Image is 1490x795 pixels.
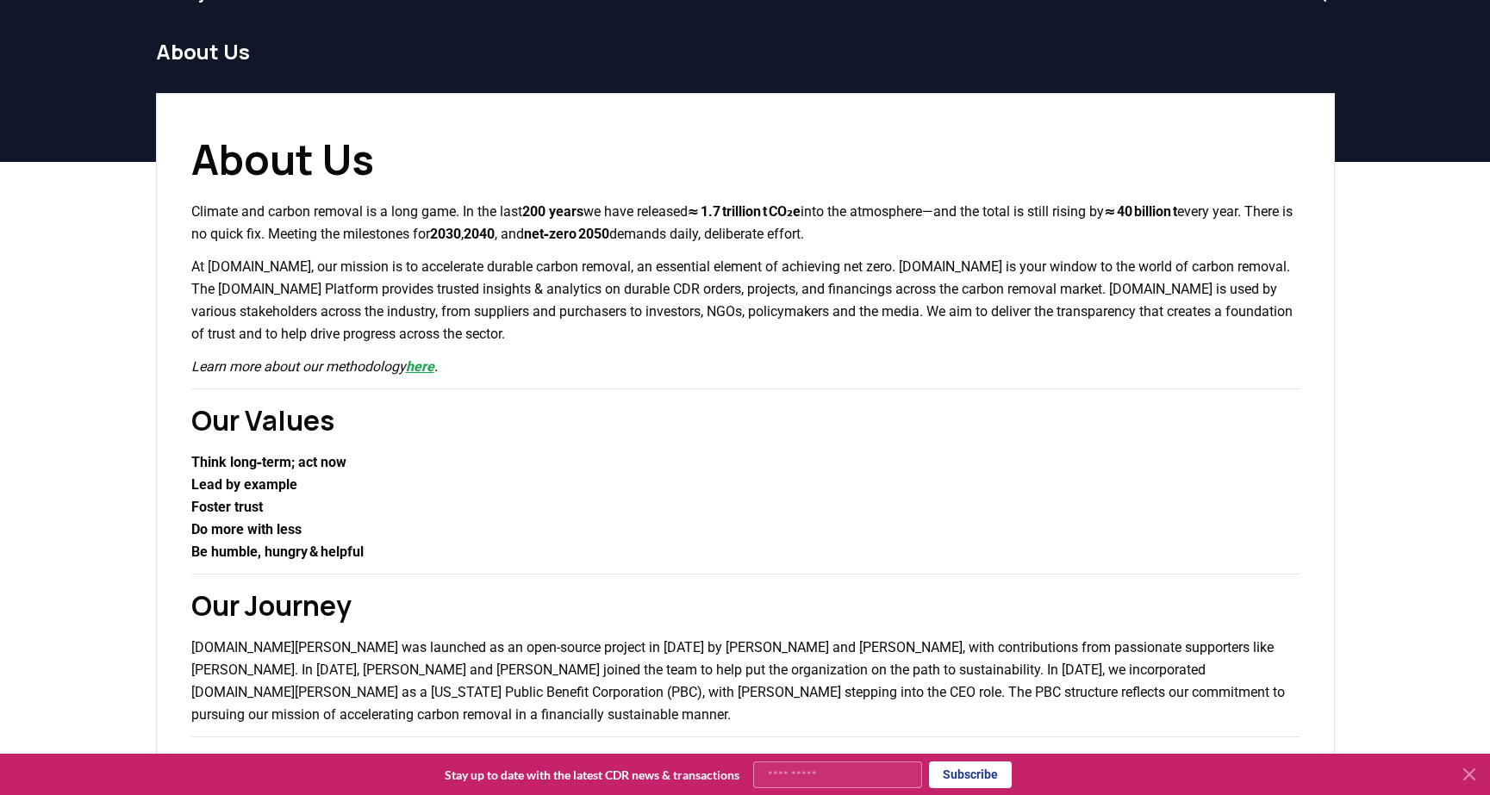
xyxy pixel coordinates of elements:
[191,585,1300,626] h2: Our Journey
[430,226,461,242] strong: 2030
[191,128,1300,190] h1: About Us
[191,201,1300,245] p: Climate and carbon removal is a long game. In the last we have released into the atmosphere—and t...
[191,400,1300,441] h2: Our Values
[191,499,263,515] strong: Foster trust
[191,256,1300,345] p: At [DOMAIN_NAME], our mission is to accelerate durable carbon removal, an essential element of ac...
[464,226,495,242] strong: 2040
[191,358,438,375] em: Learn more about our methodology .
[524,226,610,242] strong: net‑zero 2050
[191,748,1300,789] h2: Vision
[191,543,364,560] strong: Be humble, hungry & helpful
[191,521,302,537] strong: Do more with less
[688,203,801,220] strong: ≈ 1.7 trillion t CO₂e
[156,38,1335,65] h1: About Us
[191,637,1300,726] p: [DOMAIN_NAME][PERSON_NAME] was launched as an open-source project in [DATE] by [PERSON_NAME] and ...
[191,476,297,493] strong: Lead by example
[522,203,583,220] strong: 200 years
[406,358,434,375] a: here
[191,454,347,470] strong: Think long‑term; act now
[1104,203,1177,220] strong: ≈ 40 billion t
